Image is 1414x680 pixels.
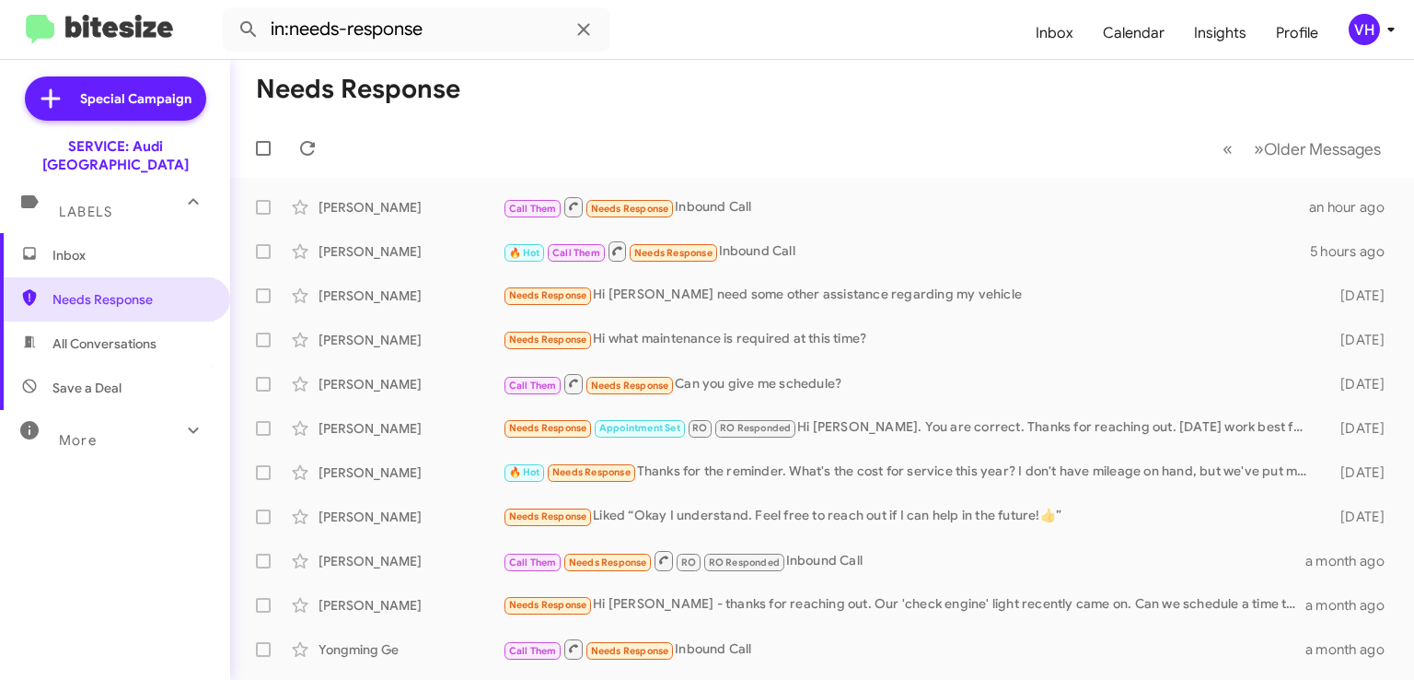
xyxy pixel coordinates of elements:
[1349,14,1380,45] div: VH
[591,380,669,392] span: Needs Response
[1223,137,1233,160] span: «
[52,290,209,309] span: Needs Response
[1179,6,1261,60] a: Insights
[319,463,503,482] div: [PERSON_NAME]
[503,195,1309,218] div: Inbound Call
[503,372,1317,395] div: Can you give me schedule?
[319,552,503,570] div: [PERSON_NAME]
[509,380,557,392] span: Call Them
[1317,375,1399,393] div: [DATE]
[256,75,460,104] h1: Needs Response
[319,198,503,217] div: [PERSON_NAME]
[52,379,122,397] span: Save a Deal
[1254,137,1264,160] span: »
[223,7,609,52] input: Search
[319,242,503,261] div: [PERSON_NAME]
[709,557,780,569] span: RO Responded
[1310,242,1399,261] div: 5 hours ago
[509,510,587,522] span: Needs Response
[509,334,587,346] span: Needs Response
[503,506,1317,527] div: Liked “Okay I understand. Feel free to reach out if I can help in the future!👍”
[1261,6,1333,60] a: Profile
[25,76,206,121] a: Special Campaign
[503,240,1310,263] div: Inbound Call
[503,594,1305,616] div: Hi [PERSON_NAME] - thanks for reaching out. Our 'check engine' light recently came on. Can we sch...
[52,334,156,353] span: All Conversations
[319,287,503,305] div: [PERSON_NAME]
[681,557,696,569] span: RO
[319,640,503,659] div: Yongming Ge
[591,645,669,657] span: Needs Response
[1088,6,1179,60] a: Calendar
[1317,331,1399,349] div: [DATE]
[509,422,587,434] span: Needs Response
[503,549,1305,572] div: Inbound Call
[1243,130,1392,168] button: Next
[52,246,209,264] span: Inbox
[509,557,557,569] span: Call Them
[319,375,503,393] div: [PERSON_NAME]
[720,422,791,434] span: RO Responded
[552,466,631,478] span: Needs Response
[509,466,540,478] span: 🔥 Hot
[634,247,713,259] span: Needs Response
[503,285,1317,306] div: Hi [PERSON_NAME] need some other assistance regarding my vehicle
[1305,596,1399,615] div: a month ago
[503,462,1317,483] div: Thanks for the reminder. What's the cost for service this year? I don't have mileage on hand, but...
[1317,287,1399,305] div: [DATE]
[1021,6,1088,60] a: Inbox
[80,89,191,108] span: Special Campaign
[319,508,503,526] div: [PERSON_NAME]
[1305,552,1399,570] div: a month ago
[1333,14,1394,45] button: VH
[319,419,503,438] div: [PERSON_NAME]
[591,203,669,215] span: Needs Response
[509,289,587,301] span: Needs Response
[509,203,557,215] span: Call Them
[1264,139,1381,159] span: Older Messages
[1309,198,1399,217] div: an hour ago
[503,329,1317,350] div: Hi what maintenance is required at this time?
[599,422,680,434] span: Appointment Set
[552,247,600,259] span: Call Them
[509,247,540,259] span: 🔥 Hot
[692,422,707,434] span: RO
[1317,463,1399,482] div: [DATE]
[319,331,503,349] div: [PERSON_NAME]
[1212,130,1392,168] nav: Page navigation example
[1305,640,1399,659] div: a month ago
[569,557,647,569] span: Needs Response
[319,596,503,615] div: [PERSON_NAME]
[1317,419,1399,438] div: [DATE]
[509,599,587,611] span: Needs Response
[59,204,112,220] span: Labels
[509,645,557,657] span: Call Them
[1317,508,1399,526] div: [DATE]
[503,638,1305,661] div: Inbound Call
[1211,130,1244,168] button: Previous
[503,417,1317,439] div: Hi [PERSON_NAME]. You are correct. Thanks for reaching out. [DATE] work best for me unless you ha...
[59,432,97,449] span: More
